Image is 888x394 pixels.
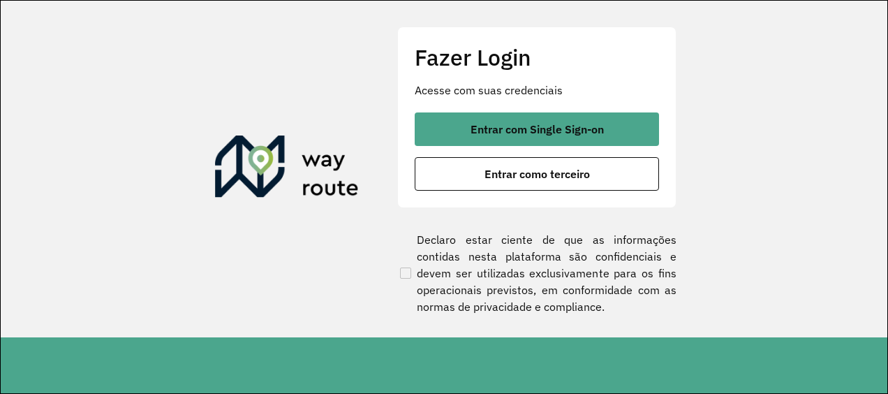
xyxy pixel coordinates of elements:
button: button [415,112,659,146]
label: Declaro estar ciente de que as informações contidas nesta plataforma são confidenciais e devem se... [397,231,676,315]
h2: Fazer Login [415,44,659,71]
p: Acesse com suas credenciais [415,82,659,98]
span: Entrar como terceiro [484,168,590,180]
span: Entrar com Single Sign-on [471,124,604,135]
button: button [415,157,659,191]
img: Roteirizador AmbevTech [215,136,359,203]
